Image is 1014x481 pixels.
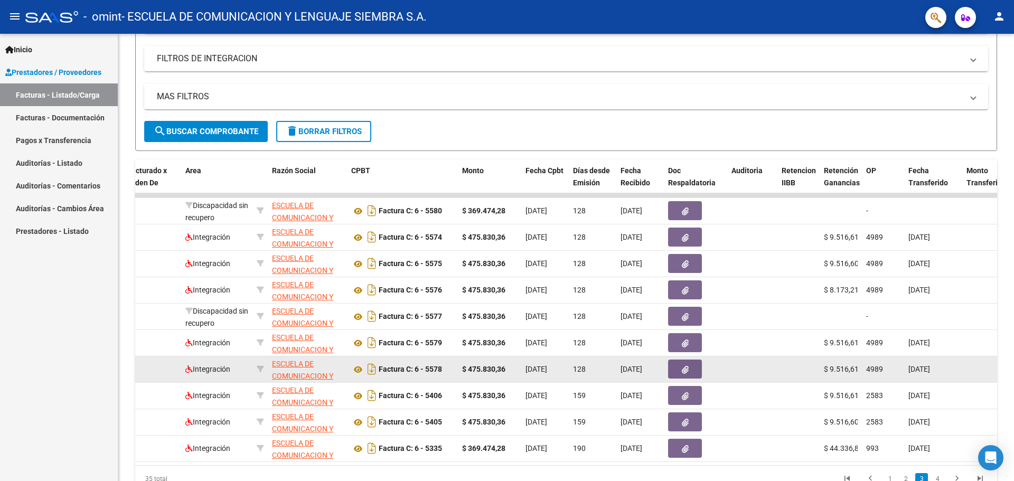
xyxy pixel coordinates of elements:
[573,286,586,294] span: 128
[616,159,664,206] datatable-header-cell: Fecha Recibido
[573,338,586,347] span: 128
[525,312,547,320] span: [DATE]
[908,338,930,347] span: [DATE]
[866,391,883,400] span: 2583
[462,444,505,452] strong: $ 369.474,28
[525,418,547,426] span: [DATE]
[908,444,930,452] span: [DATE]
[908,259,930,268] span: [DATE]
[668,166,716,187] span: Doc Respaldatoria
[379,392,442,400] strong: Factura C: 6 - 5406
[866,233,883,241] span: 4989
[731,166,763,175] span: Auditoria
[727,159,777,206] datatable-header-cell: Auditoria
[272,279,343,301] div: 30714637556
[824,338,859,347] span: $ 9.516,61
[820,159,862,206] datatable-header-cell: Retención Ganancias
[621,444,642,452] span: [DATE]
[621,418,642,426] span: [DATE]
[365,387,379,404] i: Descargar documento
[824,259,859,268] span: $ 9.516,60
[573,418,586,426] span: 159
[157,53,963,64] mat-panel-title: FILTROS DE INTEGRACION
[157,91,963,102] mat-panel-title: MAS FILTROS
[525,286,547,294] span: [DATE]
[286,125,298,137] mat-icon: delete
[573,166,610,187] span: Días desde Emisión
[379,445,442,453] strong: Factura C: 6 - 5335
[185,233,230,241] span: Integración
[365,281,379,298] i: Descargar documento
[144,84,988,109] mat-expansion-panel-header: MAS FILTROS
[8,10,21,23] mat-icon: menu
[185,338,230,347] span: Integración
[621,206,642,215] span: [DATE]
[908,286,930,294] span: [DATE]
[185,286,230,294] span: Integración
[866,365,883,373] span: 4989
[824,233,859,241] span: $ 9.516,61
[993,10,1006,23] mat-icon: person
[824,365,859,373] span: $ 9.516,61
[83,5,121,29] span: - omint
[272,201,342,246] span: ESCUELA DE COMUNICACION Y LENGUAJE SIEMBRA S.A.
[573,444,586,452] span: 190
[824,391,859,400] span: $ 9.516,61
[185,418,230,426] span: Integración
[573,206,586,215] span: 128
[621,338,642,347] span: [DATE]
[621,365,642,373] span: [DATE]
[908,418,930,426] span: [DATE]
[462,312,505,320] strong: $ 475.830,36
[525,206,547,215] span: [DATE]
[351,166,370,175] span: CPBT
[181,159,252,206] datatable-header-cell: Area
[365,413,379,430] i: Descargar documento
[365,361,379,378] i: Descargar documento
[573,365,586,373] span: 128
[824,286,859,294] span: $ 8.173,21
[272,228,342,272] span: ESCUELA DE COMUNICACION Y LENGUAJE SIEMBRA S.A.
[462,391,505,400] strong: $ 475.830,36
[185,201,248,222] span: Discapacidad sin recupero
[272,386,342,430] span: ESCUELA DE COMUNICACION Y LENGUAJE SIEMBRA S.A.
[573,259,586,268] span: 128
[824,418,859,426] span: $ 9.516,60
[862,159,904,206] datatable-header-cell: OP
[379,313,442,321] strong: Factura C: 6 - 5577
[782,166,816,187] span: Retencion IIBB
[908,166,948,187] span: Fecha Transferido
[144,121,268,142] button: Buscar Comprobante
[272,254,342,298] span: ESCUELA DE COMUNICACION Y LENGUAJE SIEMBRA S.A.
[272,166,316,175] span: Razón Social
[525,166,564,175] span: Fecha Cpbt
[379,260,442,268] strong: Factura C: 6 - 5575
[621,166,650,187] span: Fecha Recibido
[824,166,860,187] span: Retención Ganancias
[121,5,427,29] span: - ESCUELA DE COMUNICACION Y LENGUAJE SIEMBRA S.A.
[525,444,547,452] span: [DATE]
[379,286,442,295] strong: Factura C: 6 - 5576
[272,358,343,380] div: 30714637556
[379,233,442,242] strong: Factura C: 6 - 5574
[866,418,883,426] span: 2583
[621,312,642,320] span: [DATE]
[573,233,586,241] span: 128
[908,391,930,400] span: [DATE]
[525,259,547,268] span: [DATE]
[569,159,616,206] datatable-header-cell: Días desde Emisión
[379,365,442,374] strong: Factura C: 6 - 5578
[978,445,1003,470] div: Open Intercom Messenger
[272,333,342,378] span: ESCUELA DE COMUNICACION Y LENGUAJE SIEMBRA S.A.
[462,418,505,426] strong: $ 475.830,36
[824,444,863,452] span: $ 44.336,88
[365,334,379,351] i: Descargar documento
[154,127,258,136] span: Buscar Comprobante
[525,338,547,347] span: [DATE]
[521,159,569,206] datatable-header-cell: Fecha Cpbt
[866,444,879,452] span: 993
[185,259,230,268] span: Integración
[458,159,521,206] datatable-header-cell: Monto
[123,159,181,206] datatable-header-cell: Facturado x Orden De
[272,384,343,407] div: 30714637556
